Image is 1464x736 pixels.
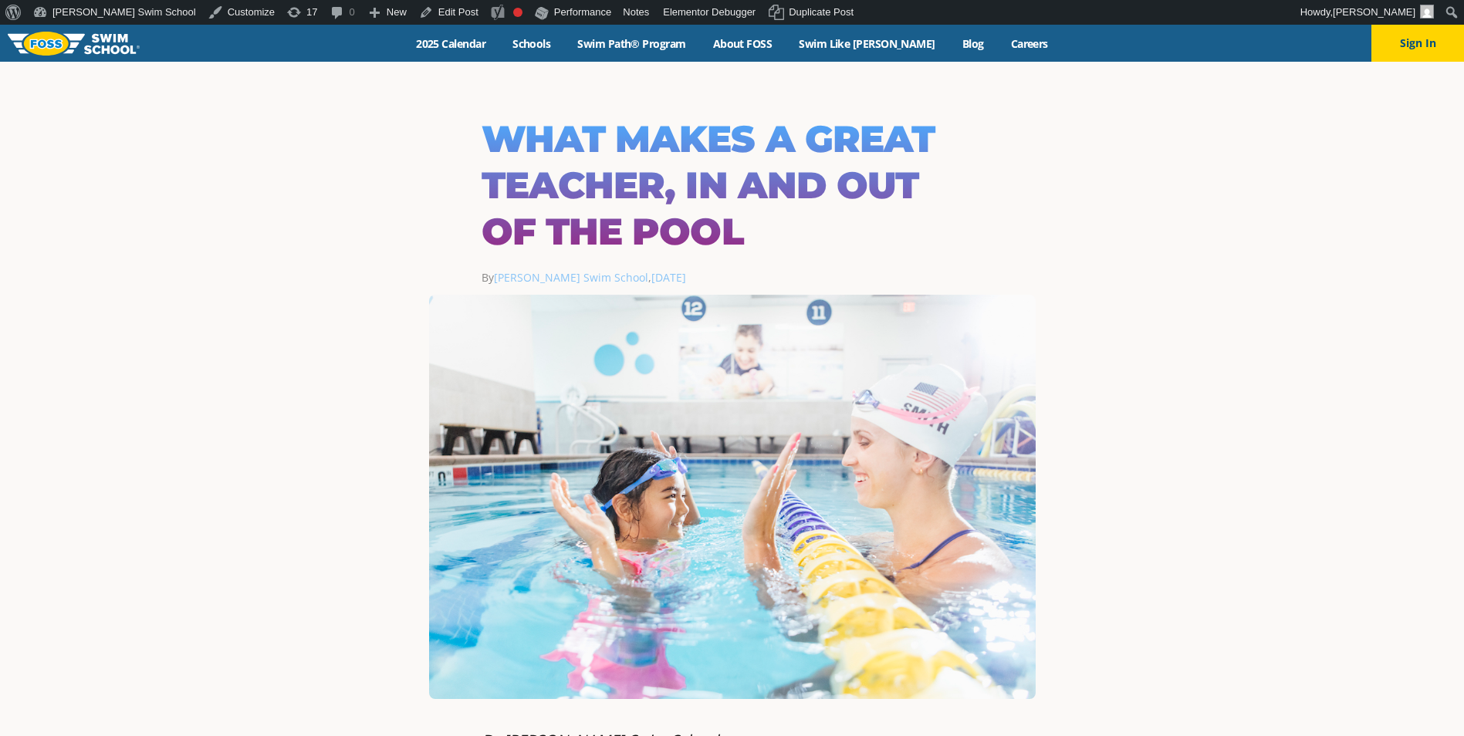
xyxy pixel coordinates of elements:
[948,36,997,51] a: Blog
[494,270,648,285] a: [PERSON_NAME] Swim School
[1333,6,1415,18] span: [PERSON_NAME]
[699,36,786,51] a: About FOSS
[482,270,648,285] span: By
[429,295,1036,699] img: Olympian Regan Smith, FOSS
[786,36,949,51] a: Swim Like [PERSON_NAME]
[651,270,686,285] a: [DATE]
[1371,25,1464,62] button: Sign In
[648,270,686,285] span: ,
[482,116,983,255] h1: What Makes a Great Teacher, In and Out of the Pool
[403,36,499,51] a: 2025 Calendar
[8,32,140,56] img: FOSS Swim School Logo
[513,8,522,17] div: Focus keyphrase not set
[997,36,1061,51] a: Careers
[564,36,699,51] a: Swim Path® Program
[499,36,564,51] a: Schools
